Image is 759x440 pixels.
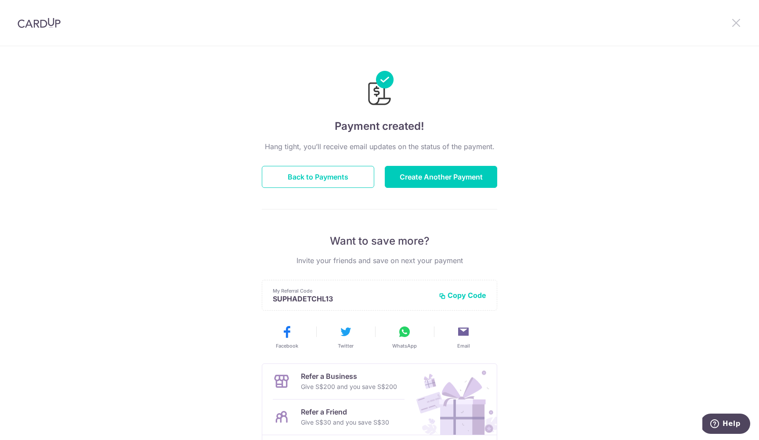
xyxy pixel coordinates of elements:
[262,141,497,152] p: Hang tight, you’ll receive email updates on the status of the payment.
[262,118,497,134] h4: Payment created!
[385,166,497,188] button: Create Another Payment
[301,407,389,417] p: Refer a Friend
[392,342,417,349] span: WhatsApp
[457,342,470,349] span: Email
[262,166,374,188] button: Back to Payments
[320,325,372,349] button: Twitter
[18,18,61,28] img: CardUp
[262,234,497,248] p: Want to save more?
[301,371,397,381] p: Refer a Business
[301,417,389,428] p: Give S$30 and you save S$30
[301,381,397,392] p: Give S$200 and you save S$200
[437,325,489,349] button: Email
[365,71,394,108] img: Payments
[702,414,750,436] iframe: Opens a widget where you can find more information
[379,325,430,349] button: WhatsApp
[338,342,354,349] span: Twitter
[261,325,313,349] button: Facebook
[439,291,486,300] button: Copy Code
[273,287,432,294] p: My Referral Code
[273,294,432,303] p: SUPHADETCHL13
[276,342,298,349] span: Facebook
[262,255,497,266] p: Invite your friends and save on next your payment
[408,364,497,435] img: Refer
